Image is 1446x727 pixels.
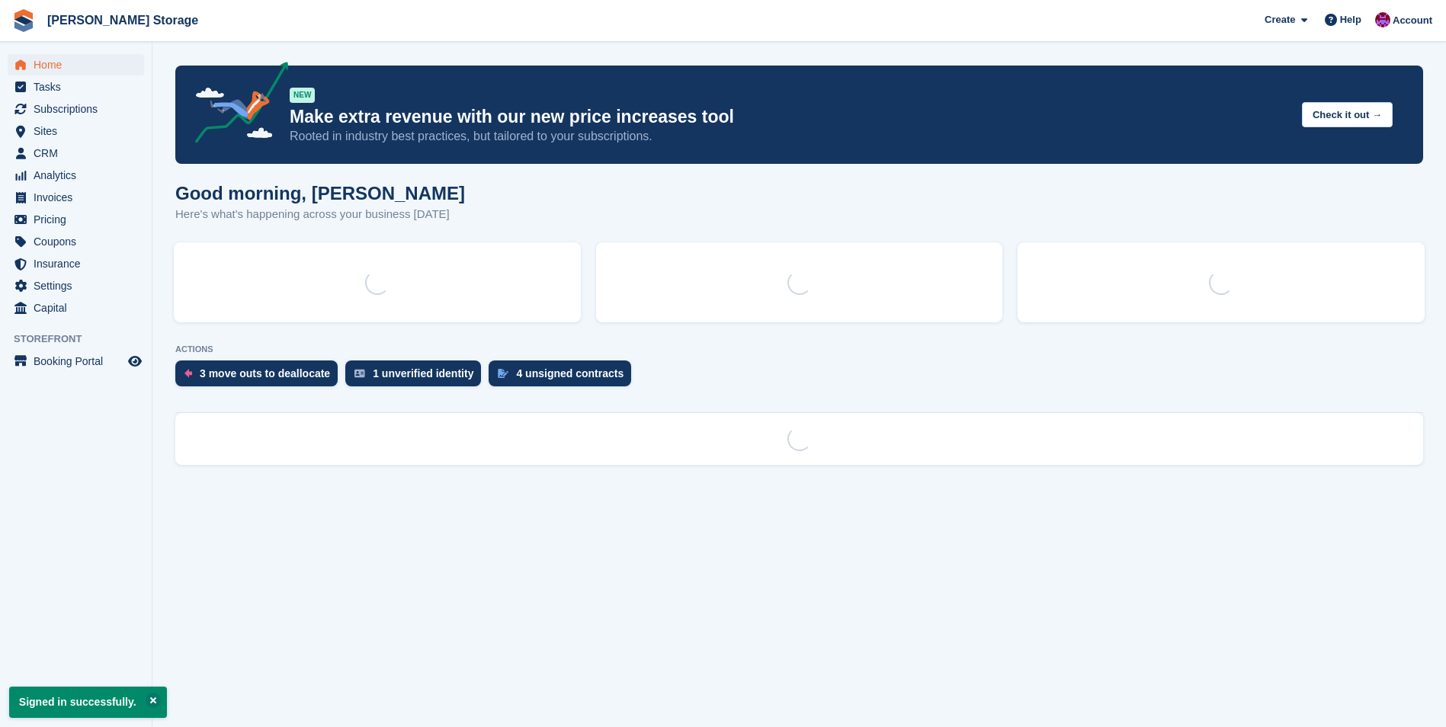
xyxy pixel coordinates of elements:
[175,344,1423,354] p: ACTIONS
[1265,12,1295,27] span: Create
[34,54,125,75] span: Home
[290,128,1290,145] p: Rooted in industry best practices, but tailored to your subscriptions.
[34,187,125,208] span: Invoices
[126,352,144,370] a: Preview store
[34,98,125,120] span: Subscriptions
[34,253,125,274] span: Insurance
[8,275,144,296] a: menu
[34,209,125,230] span: Pricing
[175,183,465,203] h1: Good morning, [PERSON_NAME]
[8,297,144,319] a: menu
[34,231,125,252] span: Coupons
[8,253,144,274] a: menu
[1375,12,1390,27] img: Audra Whitelaw
[12,9,35,32] img: stora-icon-8386f47178a22dfd0bd8f6a31ec36ba5ce8667c1dd55bd0f319d3a0aa187defe.svg
[8,143,144,164] a: menu
[14,331,152,347] span: Storefront
[1393,13,1432,28] span: Account
[8,120,144,142] a: menu
[182,62,289,149] img: price-adjustments-announcement-icon-8257ccfd72463d97f412b2fc003d46551f7dbcb40ab6d574587a9cd5c0d94...
[41,8,204,33] a: [PERSON_NAME] Storage
[34,143,125,164] span: CRM
[8,98,144,120] a: menu
[373,367,473,380] div: 1 unverified identity
[516,367,624,380] div: 4 unsigned contracts
[34,275,125,296] span: Settings
[8,351,144,372] a: menu
[489,360,639,394] a: 4 unsigned contracts
[498,369,508,378] img: contract_signature_icon-13c848040528278c33f63329250d36e43548de30e8caae1d1a13099fd9432cc5.svg
[290,88,315,103] div: NEW
[290,106,1290,128] p: Make extra revenue with our new price increases tool
[200,367,330,380] div: 3 move outs to deallocate
[34,351,125,372] span: Booking Portal
[1302,102,1393,127] button: Check it out →
[175,360,345,394] a: 3 move outs to deallocate
[34,76,125,98] span: Tasks
[345,360,489,394] a: 1 unverified identity
[8,231,144,252] a: menu
[8,76,144,98] a: menu
[34,165,125,186] span: Analytics
[34,120,125,142] span: Sites
[8,54,144,75] a: menu
[8,187,144,208] a: menu
[34,297,125,319] span: Capital
[175,206,465,223] p: Here's what's happening across your business [DATE]
[8,209,144,230] a: menu
[8,165,144,186] a: menu
[184,369,192,378] img: move_outs_to_deallocate_icon-f764333ba52eb49d3ac5e1228854f67142a1ed5810a6f6cc68b1a99e826820c5.svg
[354,369,365,378] img: verify_identity-adf6edd0f0f0b5bbfe63781bf79b02c33cf7c696d77639b501bdc392416b5a36.svg
[1340,12,1361,27] span: Help
[9,687,167,718] p: Signed in successfully.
